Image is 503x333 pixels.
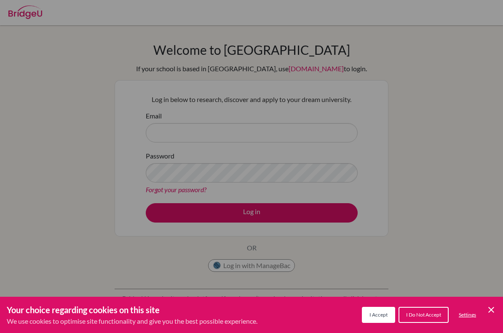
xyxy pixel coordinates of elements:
[452,308,483,322] button: Settings
[369,312,388,318] span: I Accept
[7,316,257,326] p: We use cookies to optimise site functionality and give you the best possible experience.
[7,303,257,316] h3: Your choice regarding cookies on this site
[406,312,441,318] span: I Do Not Accept
[399,307,449,323] button: I Do Not Accept
[362,307,395,323] button: I Accept
[486,305,496,315] button: Save and close
[459,312,476,318] span: Settings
